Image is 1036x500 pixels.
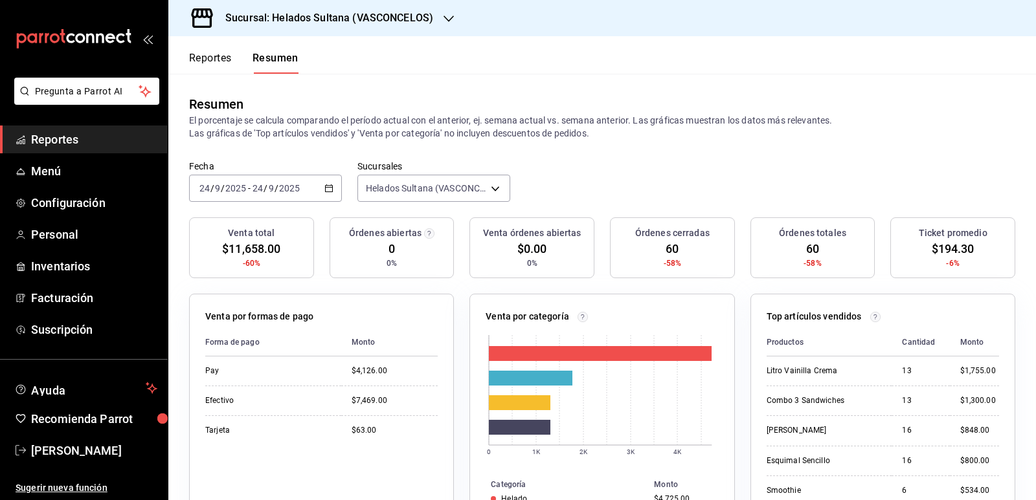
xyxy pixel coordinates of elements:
[580,448,588,455] text: 2K
[199,183,210,193] input: --
[532,448,541,455] text: 1K
[767,329,892,356] th: Productos
[352,425,438,436] div: $63.00
[221,183,225,193] span: /
[189,162,342,171] label: Fecha
[627,448,635,455] text: 3K
[205,310,313,323] p: Venta por formas de pago
[31,442,157,459] span: [PERSON_NAME]
[252,183,264,193] input: --
[31,194,157,212] span: Configuración
[228,226,275,240] h3: Venta total
[205,365,331,376] div: Pay
[210,183,214,193] span: /
[666,240,679,257] span: 60
[767,365,882,376] div: Litro Vainilla Crema
[349,226,422,240] h3: Órdenes abiertas
[205,395,331,406] div: Efectivo
[31,321,157,338] span: Suscripción
[483,226,581,240] h3: Venta órdenes abiertas
[31,131,157,148] span: Reportes
[214,183,221,193] input: --
[902,365,939,376] div: 13
[142,34,153,44] button: open_drawer_menu
[366,182,486,195] span: Helados Sultana (VASCONCELOS)
[14,78,159,105] button: Pregunta a Parrot AI
[31,162,157,180] span: Menú
[960,455,999,466] div: $800.00
[222,240,280,257] span: $11,658.00
[253,52,298,74] button: Resumen
[248,183,251,193] span: -
[16,481,157,495] span: Sugerir nueva función
[189,94,243,114] div: Resumen
[352,365,438,376] div: $4,126.00
[487,448,491,455] text: 0
[264,183,267,193] span: /
[268,183,275,193] input: --
[35,85,139,98] span: Pregunta a Parrot AI
[527,257,537,269] span: 0%
[767,455,882,466] div: Esquimal Sencillo
[932,240,974,257] span: $194.30
[892,329,949,356] th: Cantidad
[31,289,157,307] span: Facturación
[387,257,397,269] span: 0%
[31,257,157,275] span: Inventarios
[960,365,999,376] div: $1,755.00
[664,257,682,269] span: -58%
[486,310,569,323] p: Venta por categoría
[189,52,232,74] button: Reportes
[673,448,682,455] text: 4K
[950,329,999,356] th: Monto
[31,226,157,243] span: Personal
[189,114,1015,140] p: El porcentaje se calcula comparando el período actual con el anterior, ej. semana actual vs. sema...
[278,183,300,193] input: ----
[902,395,939,406] div: 13
[31,410,157,428] span: Recomienda Parrot
[388,240,395,257] span: 0
[902,425,939,436] div: 16
[804,257,822,269] span: -58%
[341,329,438,356] th: Monto
[243,257,261,269] span: -60%
[960,485,999,496] div: $534.00
[779,226,846,240] h3: Órdenes totales
[352,395,438,406] div: $7,469.00
[205,425,331,436] div: Tarjeta
[275,183,278,193] span: /
[919,226,987,240] h3: Ticket promedio
[767,395,882,406] div: Combo 3 Sandwiches
[9,94,159,107] a: Pregunta a Parrot AI
[205,329,341,356] th: Forma de pago
[215,10,433,26] h3: Sucursal: Helados Sultana (VASCONCELOS)
[470,477,649,492] th: Categoría
[902,485,939,496] div: 6
[517,240,547,257] span: $0.00
[767,310,862,323] p: Top artículos vendidos
[767,485,882,496] div: Smoothie
[649,477,734,492] th: Monto
[902,455,939,466] div: 16
[946,257,959,269] span: -6%
[806,240,819,257] span: 60
[960,425,999,436] div: $848.00
[225,183,247,193] input: ----
[767,425,882,436] div: [PERSON_NAME]
[357,162,510,171] label: Sucursales
[31,380,141,396] span: Ayuda
[189,52,298,74] div: navigation tabs
[960,395,999,406] div: $1,300.00
[635,226,710,240] h3: Órdenes cerradas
